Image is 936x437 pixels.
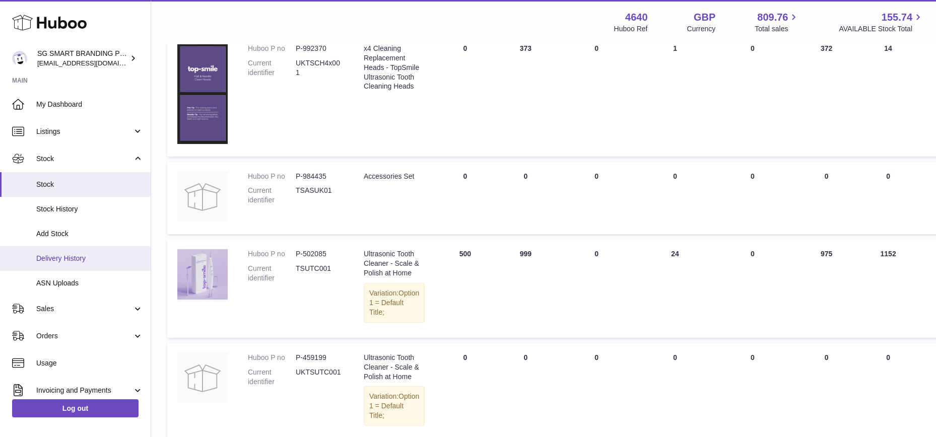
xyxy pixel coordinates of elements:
[36,358,143,368] span: Usage
[751,250,755,258] span: 0
[296,264,344,283] dd: TSUTC001
[637,239,713,337] td: 24
[36,127,132,136] span: Listings
[36,229,143,239] span: Add Stock
[614,24,648,34] div: Huboo Ref
[556,162,637,235] td: 0
[861,34,916,157] td: 14
[36,331,132,341] span: Orders
[435,34,495,157] td: 0
[248,353,296,362] dt: Huboo P no
[556,34,637,157] td: 0
[296,58,344,78] dd: UKTSCH4x001
[755,24,799,34] span: Total sales
[792,239,861,337] td: 975
[861,162,916,235] td: 0
[435,239,495,337] td: 500
[882,11,912,24] span: 155.74
[757,11,788,24] span: 809.76
[751,353,755,361] span: 0
[248,44,296,53] dt: Huboo P no
[248,249,296,259] dt: Huboo P no
[296,44,344,53] dd: P-992370
[364,353,425,382] div: Ultrasonic Tooth Cleaner - Scale & Polish at Home
[755,11,799,34] a: 809.76 Total sales
[751,44,755,52] span: 0
[839,24,924,34] span: AVAILABLE Stock Total
[495,34,556,157] td: 373
[37,49,128,68] div: SG SMART BRANDING PTE. LTD.
[296,353,344,362] dd: P-459199
[36,254,143,263] span: Delivery History
[364,283,425,323] div: Variation:
[177,353,228,403] img: product image
[369,392,419,419] span: Option 1 = Default Title;
[12,399,139,417] a: Log out
[296,368,344,387] dd: UKTSUTC001
[36,154,132,164] span: Stock
[36,204,143,214] span: Stock History
[369,289,419,316] span: Option 1 = Default Title;
[36,386,132,395] span: Invoicing and Payments
[687,24,716,34] div: Currency
[792,162,861,235] td: 0
[364,386,425,426] div: Variation:
[839,11,924,34] a: 155.74 AVAILABLE Stock Total
[751,172,755,180] span: 0
[556,239,637,337] td: 0
[248,264,296,283] dt: Current identifier
[177,249,228,300] img: product image
[435,162,495,235] td: 0
[364,44,425,91] div: x4 Cleaning Replacement Heads - TopSmile Ultrasonic Tooth Cleaning Heads
[177,172,228,222] img: product image
[694,11,715,24] strong: GBP
[248,172,296,181] dt: Huboo P no
[296,172,344,181] dd: P-984435
[36,180,143,189] span: Stock
[861,239,916,337] td: 1152
[36,100,143,109] span: My Dashboard
[792,34,861,157] td: 372
[495,162,556,235] td: 0
[36,278,143,288] span: ASN Uploads
[248,368,296,387] dt: Current identifier
[364,249,425,278] div: Ultrasonic Tooth Cleaner - Scale & Polish at Home
[37,59,148,67] span: [EMAIL_ADDRESS][DOMAIN_NAME]
[495,239,556,337] td: 999
[12,51,27,66] img: uktopsmileshipping@gmail.com
[36,304,132,314] span: Sales
[248,58,296,78] dt: Current identifier
[637,162,713,235] td: 0
[177,44,228,144] img: product image
[364,172,425,181] div: Accessories Set
[637,34,713,157] td: 1
[248,186,296,205] dt: Current identifier
[625,11,648,24] strong: 4640
[296,249,344,259] dd: P-502085
[296,186,344,205] dd: TSASUK01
